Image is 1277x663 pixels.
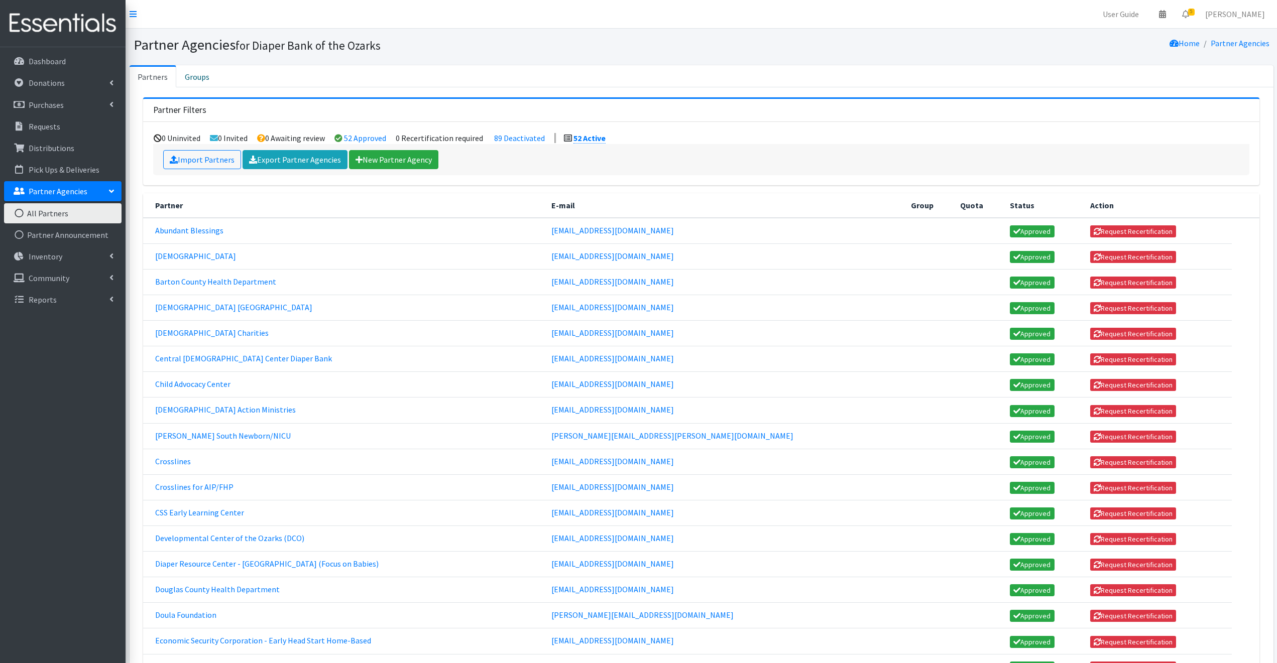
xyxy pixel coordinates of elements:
[4,95,122,115] a: Purchases
[1174,4,1197,24] a: 5
[155,328,269,338] a: [DEMOGRAPHIC_DATA] Charities
[176,65,218,87] a: Groups
[1090,277,1177,289] button: Request Recertification
[551,482,674,492] a: [EMAIL_ADDRESS][DOMAIN_NAME]
[155,431,291,441] a: [PERSON_NAME] South Newborn/NICU
[1010,610,1055,622] a: Approved
[243,150,347,169] a: Export Partner Agencies
[551,635,674,645] a: [EMAIL_ADDRESS][DOMAIN_NAME]
[29,186,87,196] p: Partner Agencies
[4,181,122,201] a: Partner Agencies
[1010,584,1055,596] a: Approved
[1090,610,1177,622] button: Request Recertification
[1010,431,1055,443] a: Approved
[155,635,371,645] a: Economic Security Corporation - Early Head Start Home-Based
[29,273,69,283] p: Community
[29,295,57,305] p: Reports
[1010,379,1055,391] a: Approved
[155,251,236,261] a: [DEMOGRAPHIC_DATA]
[29,78,65,88] p: Donations
[4,7,122,40] img: HumanEssentials
[257,133,325,143] li: 0 Awaiting review
[4,290,122,310] a: Reports
[236,38,381,53] small: for Diaper Bank of the Ozarks
[573,133,606,144] a: 52 Active
[1010,533,1055,545] a: Approved
[1090,431,1177,443] button: Request Recertification
[1010,251,1055,263] a: Approved
[1090,636,1177,648] button: Request Recertification
[551,431,793,441] a: [PERSON_NAME][EMAIL_ADDRESS][PERSON_NAME][DOMAIN_NAME]
[551,533,674,543] a: [EMAIL_ADDRESS][DOMAIN_NAME]
[154,133,200,143] li: 0 Uninvited
[4,225,122,245] a: Partner Announcement
[1090,507,1177,519] button: Request Recertification
[1090,225,1177,237] button: Request Recertification
[1004,193,1084,218] th: Status
[494,133,545,143] a: 89 Deactivated
[1090,405,1177,417] button: Request Recertification
[155,584,280,594] a: Douglas County Health Department
[4,138,122,158] a: Distributions
[1170,38,1200,48] a: Home
[4,203,122,223] a: All Partners
[155,456,191,466] a: Crosslines
[1090,456,1177,468] button: Request Recertification
[155,559,379,569] a: Diaper Resource Center - [GEOGRAPHIC_DATA] (Focus on Babies)
[210,133,248,143] li: 0 Invited
[29,251,62,261] p: Inventory
[349,150,438,169] a: New Partner Agency
[155,482,234,492] a: Crosslines for AIP/FHP
[29,143,74,153] p: Distributions
[1090,533,1177,545] button: Request Recertification
[155,302,312,312] a: [DEMOGRAPHIC_DATA] [GEOGRAPHIC_DATA]
[155,507,244,517] a: CSS Early Learning Center
[551,225,674,235] a: [EMAIL_ADDRESS][DOMAIN_NAME]
[1010,353,1055,365] a: Approved
[134,36,698,54] h1: Partner Agencies
[1090,482,1177,494] button: Request Recertification
[905,193,954,218] th: Group
[551,251,674,261] a: [EMAIL_ADDRESS][DOMAIN_NAME]
[551,584,674,594] a: [EMAIL_ADDRESS][DOMAIN_NAME]
[1010,559,1055,571] a: Approved
[4,116,122,137] a: Requests
[155,353,332,363] a: Central [DEMOGRAPHIC_DATA] Center Diaper Bank
[396,133,483,143] li: 0 Recertification required
[4,73,122,93] a: Donations
[344,133,386,143] a: 52 Approved
[551,328,674,338] a: [EMAIL_ADDRESS][DOMAIN_NAME]
[1010,507,1055,519] a: Approved
[153,105,206,115] h3: Partner Filters
[4,268,122,288] a: Community
[1211,38,1269,48] a: Partner Agencies
[1010,225,1055,237] a: Approved
[143,193,545,218] th: Partner
[29,56,66,66] p: Dashboard
[1090,559,1177,571] button: Request Recertification
[551,277,674,287] a: [EMAIL_ADDRESS][DOMAIN_NAME]
[1090,379,1177,391] button: Request Recertification
[1090,353,1177,365] button: Request Recertification
[1090,302,1177,314] button: Request Recertification
[551,456,674,466] a: [EMAIL_ADDRESS][DOMAIN_NAME]
[1084,193,1232,218] th: Action
[1090,251,1177,263] button: Request Recertification
[954,193,1004,218] th: Quota
[4,246,122,267] a: Inventory
[155,533,304,543] a: Developmental Center of the Ozarks (DCO)
[29,165,99,175] p: Pick Ups & Deliveries
[29,100,64,110] p: Purchases
[4,51,122,71] a: Dashboard
[1010,302,1055,314] a: Approved
[1090,328,1177,340] button: Request Recertification
[163,150,241,169] a: Import Partners
[155,405,296,415] a: [DEMOGRAPHIC_DATA] Action Ministries
[551,353,674,363] a: [EMAIL_ADDRESS][DOMAIN_NAME]
[155,379,230,389] a: Child Advocacy Center
[551,610,734,620] a: [PERSON_NAME][EMAIL_ADDRESS][DOMAIN_NAME]
[1010,328,1055,340] a: Approved
[4,160,122,180] a: Pick Ups & Deliveries
[551,302,674,312] a: [EMAIL_ADDRESS][DOMAIN_NAME]
[551,379,674,389] a: [EMAIL_ADDRESS][DOMAIN_NAME]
